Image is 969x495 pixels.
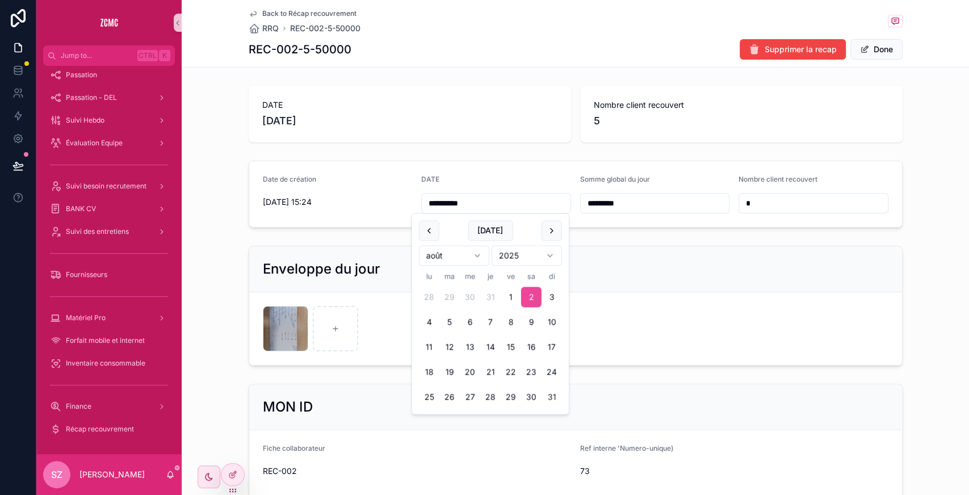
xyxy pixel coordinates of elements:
button: samedi 2 août 2025, selected [521,287,542,308]
span: [DATE] 15:24 [263,196,413,208]
span: Jump to... [61,51,133,60]
button: dimanche 17 août 2025 [542,337,562,358]
button: samedi 30 août 2025 [521,387,542,408]
span: Fiche collaborateur [263,444,325,452]
span: Supprimer la recap [765,44,837,55]
span: Ref interne 'Numero-unique) [580,444,673,452]
button: jeudi 14 août 2025 [480,337,501,358]
button: samedi 16 août 2025 [521,337,542,358]
button: lundi 25 août 2025 [419,387,439,408]
span: DATE [421,175,439,183]
th: mardi [439,270,460,282]
a: Suivi des entretiens [43,221,175,242]
button: mardi 12 août 2025 [439,337,460,358]
span: Fournisseurs [66,270,107,279]
button: mercredi 30 juillet 2025 [460,287,480,308]
span: Inventaire consommable [66,359,145,368]
button: lundi 18 août 2025 [419,362,439,383]
span: Nombre client recouvert [594,99,889,111]
span: Back to Récap recouvrement [262,9,356,18]
button: [DATE] [468,220,513,241]
span: BANK CV [66,204,96,213]
span: [DATE] [262,113,557,129]
button: Done [850,39,903,60]
button: jeudi 21 août 2025 [480,362,501,383]
span: DATE [262,99,557,111]
button: vendredi 8 août 2025 [501,312,521,333]
a: Évaluation Equipe [43,133,175,153]
p: [PERSON_NAME] [79,469,145,480]
h2: Enveloppe du jour [263,260,380,278]
button: jeudi 7 août 2025 [480,312,501,333]
span: Somme global du jour [580,175,650,183]
button: jeudi 31 juillet 2025 [480,287,501,308]
span: SZ [51,468,62,481]
span: K [160,51,169,60]
a: Inventaire consommable [43,353,175,374]
button: mercredi 13 août 2025 [460,337,480,358]
table: août 2025 [419,270,562,407]
th: vendredi [501,270,521,282]
a: BANK CV [43,199,175,219]
button: mercredi 6 août 2025 [460,312,480,333]
button: dimanche 3 août 2025 [542,287,562,308]
button: lundi 28 juillet 2025 [419,287,439,308]
span: 73 [580,465,888,477]
button: lundi 11 août 2025 [419,337,439,358]
button: Today, dimanche 31 août 2025 [542,387,562,408]
div: scrollable content [36,66,182,454]
span: Suivi besoin recrutement [66,182,146,191]
span: RRQ [262,23,279,34]
a: Matériel Pro [43,308,175,328]
button: mercredi 20 août 2025 [460,362,480,383]
button: mardi 5 août 2025 [439,312,460,333]
h2: MON ID [263,398,313,416]
th: samedi [521,270,542,282]
a: Suivi Hebdo [43,110,175,131]
h1: REC-002-5-50000 [249,41,351,57]
button: jeudi 28 août 2025 [480,387,501,408]
a: REC-002-5-50000 [290,23,360,34]
span: REC-002 [263,465,571,477]
button: dimanche 24 août 2025 [542,362,562,383]
button: mardi 26 août 2025 [439,387,460,408]
span: Ctrl [137,50,158,61]
a: Back to Récap recouvrement [249,9,356,18]
th: mercredi [460,270,480,282]
th: lundi [419,270,439,282]
a: Suivi besoin recrutement [43,176,175,196]
th: dimanche [542,270,562,282]
span: Finance [66,402,91,411]
th: jeudi [480,270,501,282]
img: App logo [100,14,118,32]
span: Passation [66,70,97,79]
span: Nombre client recouvert [739,175,817,183]
button: mercredi 27 août 2025 [460,387,480,408]
button: Supprimer la recap [740,39,846,60]
button: samedi 23 août 2025 [521,362,542,383]
a: Forfait mobile et internet [43,330,175,351]
a: RRQ [249,23,279,34]
span: Évaluation Equipe [66,139,123,148]
span: Suivi Hebdo [66,116,104,125]
button: vendredi 1 août 2025 [501,287,521,308]
a: Fournisseurs [43,265,175,285]
button: Jump to...CtrlK [43,45,175,66]
span: Matériel Pro [66,313,106,322]
a: Récap recouvrement [43,419,175,439]
a: Passation - DEL [43,87,175,108]
a: Finance [43,396,175,417]
button: vendredi 29 août 2025 [501,387,521,408]
span: 5 [594,113,889,129]
button: dimanche 10 août 2025 [542,312,562,333]
span: Récap recouvrement [66,425,134,434]
a: Passation [43,65,175,85]
button: samedi 9 août 2025 [521,312,542,333]
span: Forfait mobile et internet [66,336,145,345]
span: Suivi des entretiens [66,227,129,236]
button: mardi 29 juillet 2025 [439,287,460,308]
button: mardi 19 août 2025 [439,362,460,383]
button: vendredi 22 août 2025 [501,362,521,383]
button: vendredi 15 août 2025 [501,337,521,358]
